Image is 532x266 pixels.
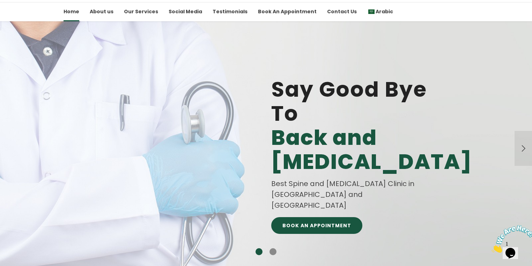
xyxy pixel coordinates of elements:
a: BOOK AN APPOINTMENT [271,217,362,234]
span: Arabic [367,8,393,15]
a: ArabicArabic [367,2,393,21]
span: Say Good Bye To [271,77,434,174]
iframe: chat widget [489,222,532,256]
img: Arabic [368,9,375,14]
div: Best Spine and [MEDICAL_DATA] Clinic in [GEOGRAPHIC_DATA] and [GEOGRAPHIC_DATA] [271,178,434,211]
a: Book An Appointment [258,2,317,21]
span: Arabic [376,8,393,15]
a: Social Media [169,2,202,21]
a: About us [90,2,113,21]
span: BOOK AN APPOINTMENT [282,223,351,228]
a: Home [64,2,79,21]
button: 1 [256,248,263,255]
img: Chat attention grabber [3,3,46,30]
button: 2 [269,248,276,255]
span: 1 [3,3,6,9]
a: Testimonials [213,2,247,21]
a: Our Services [124,2,158,21]
b: Back and [MEDICAL_DATA] [271,126,472,174]
a: Contact Us [327,2,357,21]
